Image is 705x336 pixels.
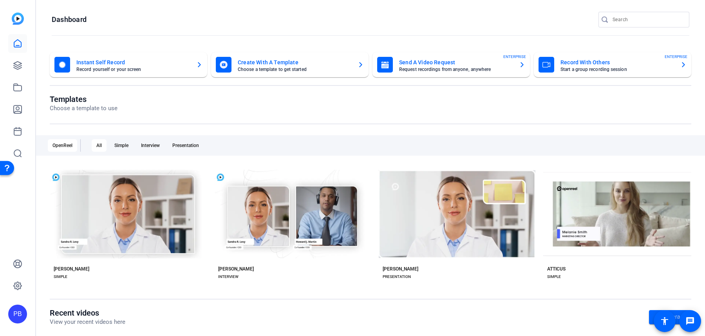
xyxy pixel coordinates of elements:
button: Instant Self RecordRecord yourself or your screen [50,52,207,77]
mat-card-subtitle: Request recordings from anyone, anywhere [399,67,513,72]
div: Interview [136,139,164,152]
div: Simple [110,139,133,152]
div: SIMPLE [54,274,67,280]
span: ENTERPRISE [665,54,687,60]
mat-card-title: Create With A Template [238,58,351,67]
h1: Templates [50,94,117,104]
mat-icon: accessibility [660,316,669,326]
mat-card-subtitle: Choose a template to get started [238,67,351,72]
div: [PERSON_NAME] [218,266,254,272]
div: INTERVIEW [218,274,239,280]
div: All [92,139,107,152]
h1: Recent videos [50,308,125,318]
div: PB [8,305,27,323]
div: [PERSON_NAME] [383,266,418,272]
mat-icon: message [685,316,695,326]
mat-card-title: Record With Others [560,58,674,67]
mat-card-subtitle: Record yourself or your screen [76,67,190,72]
img: blue-gradient.svg [12,13,24,25]
h1: Dashboard [52,15,87,24]
div: SIMPLE [547,274,561,280]
button: Send A Video RequestRequest recordings from anyone, anywhereENTERPRISE [372,52,530,77]
div: OpenReel [48,139,77,152]
mat-card-title: Instant Self Record [76,58,190,67]
div: Presentation [168,139,204,152]
mat-card-title: Send A Video Request [399,58,513,67]
button: Record With OthersStart a group recording sessionENTERPRISE [534,52,691,77]
button: Create With A TemplateChoose a template to get started [211,52,369,77]
div: ATTICUS [547,266,566,272]
div: [PERSON_NAME] [54,266,89,272]
p: Choose a template to use [50,104,117,113]
p: View your recent videos here [50,318,125,327]
div: PRESENTATION [383,274,411,280]
a: Go to library [649,310,691,324]
mat-card-subtitle: Start a group recording session [560,67,674,72]
input: Search [613,15,683,24]
span: ENTERPRISE [503,54,526,60]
